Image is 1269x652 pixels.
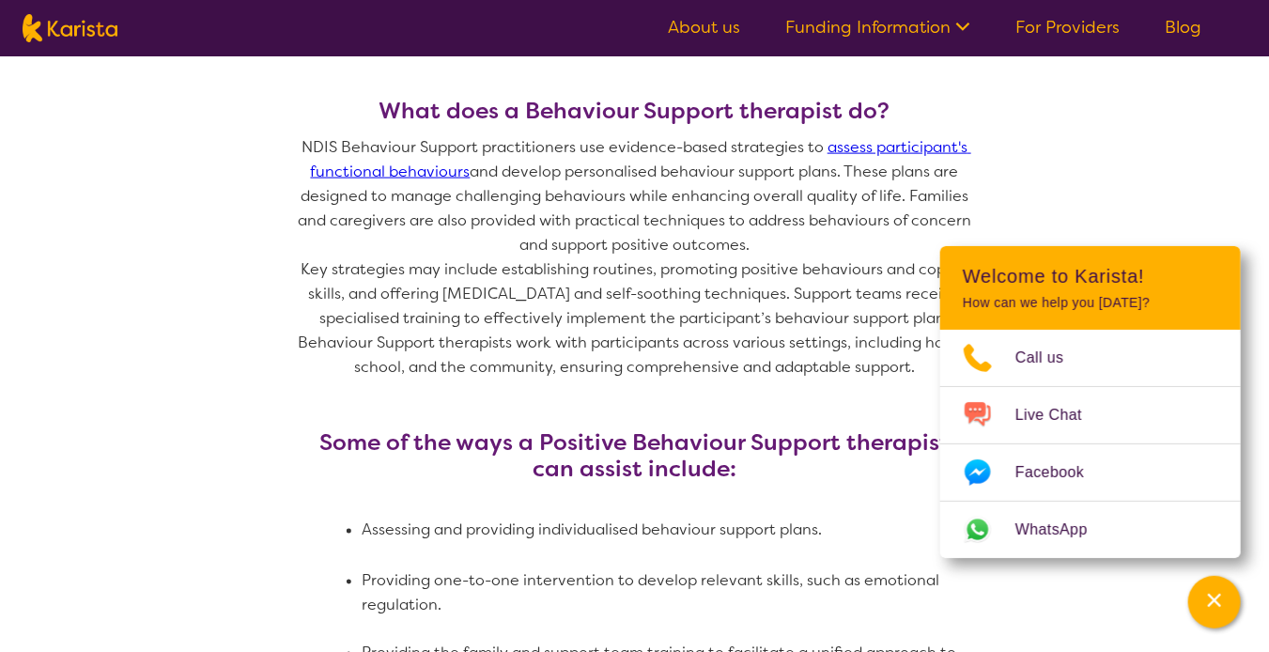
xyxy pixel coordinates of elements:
p: NDIS Behaviour Support practitioners use evidence-based strategies to and develop personalised be... [297,135,973,257]
li: Assessing and providing individualised behaviour support plans. [363,519,971,543]
li: Providing one-to-one intervention to develop relevant skills, such as emotional regulation. [363,569,971,618]
h2: Welcome to Karista! [963,265,1218,287]
div: Channel Menu [940,246,1241,558]
h3: What does a Behaviour Support therapist do? [297,98,973,124]
img: Karista logo [23,14,117,42]
a: Web link opens in a new tab. [940,502,1241,558]
h3: Some of the ways a Positive Behaviour Support therapist can assist include: [297,430,973,483]
button: Channel Menu [1188,576,1241,629]
span: Live Chat [1015,401,1105,429]
a: Blog [1165,16,1201,39]
a: Funding Information [785,16,970,39]
a: About us [668,16,740,39]
span: WhatsApp [1015,516,1110,544]
a: For Providers [1015,16,1120,39]
ul: Choose channel [940,330,1241,558]
p: How can we help you [DATE]? [963,295,1218,311]
span: Facebook [1015,458,1107,487]
span: Call us [1015,344,1087,372]
p: Key strategies may include establishing routines, promoting positive behaviours and coping skills... [297,257,973,331]
p: Behaviour Support therapists work with participants across various settings, including home, scho... [297,331,973,380]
